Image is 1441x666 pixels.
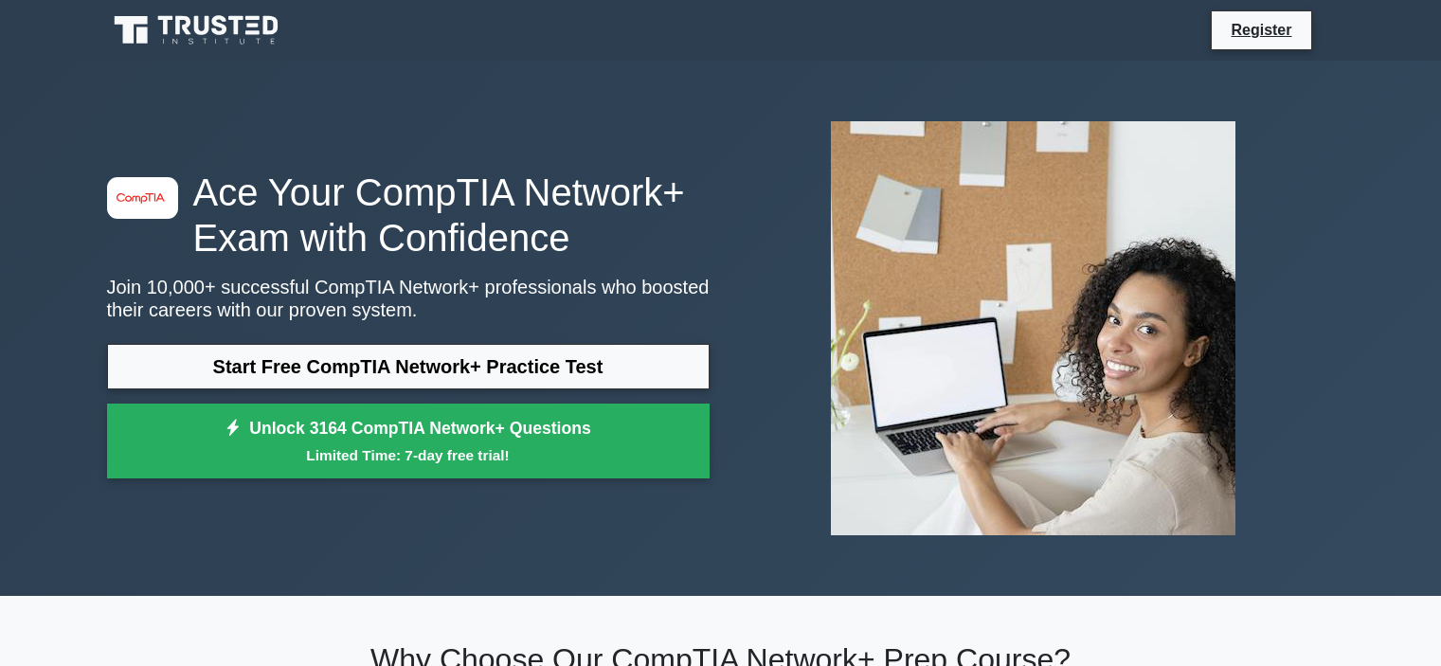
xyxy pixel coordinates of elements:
[107,404,710,479] a: Unlock 3164 CompTIA Network+ QuestionsLimited Time: 7-day free trial!
[107,170,710,261] h1: Ace Your CompTIA Network+ Exam with Confidence
[131,444,686,466] small: Limited Time: 7-day free trial!
[107,344,710,389] a: Start Free CompTIA Network+ Practice Test
[107,276,710,321] p: Join 10,000+ successful CompTIA Network+ professionals who boosted their careers with our proven ...
[1219,18,1303,42] a: Register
